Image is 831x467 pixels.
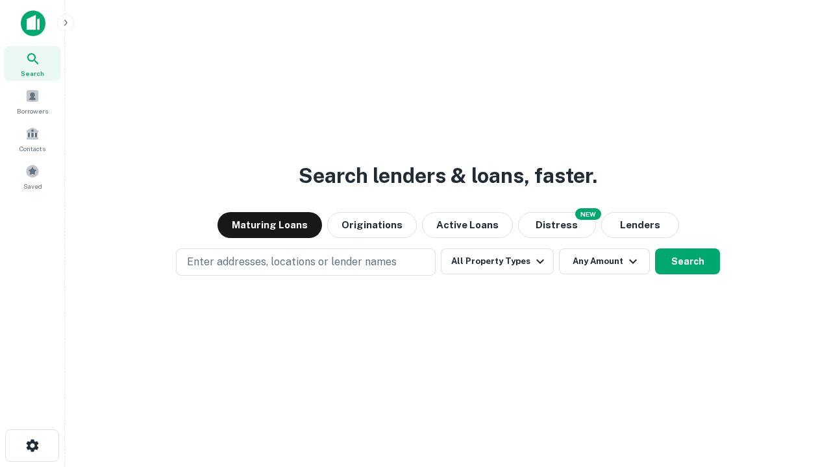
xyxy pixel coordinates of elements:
[187,254,397,270] p: Enter addresses, locations or lender names
[176,248,436,276] button: Enter addresses, locations or lender names
[441,248,554,274] button: All Property Types
[21,10,45,36] img: capitalize-icon.png
[19,143,45,154] span: Contacts
[575,208,601,220] div: NEW
[299,160,597,191] h3: Search lenders & loans, faster.
[601,212,679,238] button: Lenders
[4,159,61,194] a: Saved
[766,363,831,425] iframe: Chat Widget
[21,68,44,78] span: Search
[518,212,596,238] button: Search distressed loans with lien and other non-mortgage details.
[422,212,513,238] button: Active Loans
[23,181,42,191] span: Saved
[4,84,61,119] a: Borrowers
[4,121,61,156] a: Contacts
[655,248,720,274] button: Search
[217,212,322,238] button: Maturing Loans
[17,106,48,116] span: Borrowers
[327,212,417,238] button: Originations
[559,248,650,274] button: Any Amount
[4,46,61,81] a: Search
